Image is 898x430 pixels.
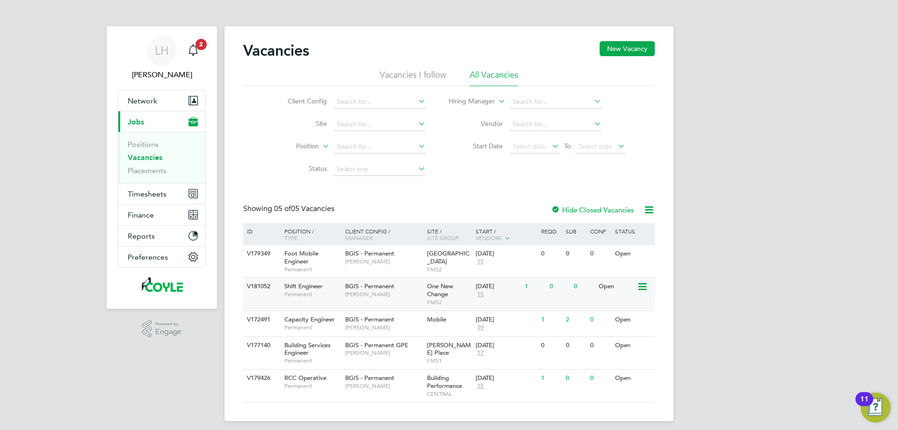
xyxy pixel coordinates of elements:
[284,324,340,331] span: Permanent
[539,223,563,239] div: Reqd
[343,223,425,246] div: Client Config /
[155,328,181,336] span: Engage
[128,166,167,175] a: Placements
[345,324,422,331] span: [PERSON_NAME]
[245,337,277,354] div: V177140
[128,96,157,105] span: Network
[118,90,205,111] button: Network
[265,142,319,151] label: Position
[427,390,471,398] span: CENTRAL
[539,311,563,328] div: 1
[274,204,334,213] span: 05 Vacancies
[118,69,206,80] span: Liam Hargate
[273,119,327,128] label: Site
[243,204,336,214] div: Showing
[184,36,203,66] a: 2
[118,277,206,292] a: Go to home page
[613,223,653,239] div: Status
[243,41,309,60] h2: Vacancies
[588,245,612,262] div: 0
[441,97,495,106] label: Hiring Manager
[613,337,653,354] div: Open
[427,357,471,364] span: FMS1
[476,250,536,258] div: [DATE]
[141,277,182,292] img: coyles-logo-retina.png
[284,341,331,357] span: Building Services Engineer
[596,278,637,295] div: Open
[128,232,155,241] span: Reports
[118,183,205,204] button: Timesheets
[345,374,394,382] span: BGIS - Permanent
[547,278,572,295] div: 0
[539,245,563,262] div: 0
[564,223,588,239] div: Sub
[284,382,340,390] span: Permanent
[564,245,588,262] div: 0
[284,291,340,298] span: Permanent
[427,341,471,357] span: [PERSON_NAME] Place
[284,374,326,382] span: RCC Operative
[449,142,503,150] label: Start Date
[128,211,154,219] span: Finance
[588,223,612,239] div: Conf
[427,266,471,273] span: FMS2
[476,258,485,266] span: 15
[427,234,459,241] span: Site Group
[118,247,205,267] button: Preferences
[333,118,426,131] input: Search for...
[564,370,588,387] div: 0
[245,245,277,262] div: V179349
[345,234,373,241] span: Manager
[476,374,536,382] div: [DATE]
[128,253,168,262] span: Preferences
[539,337,563,354] div: 0
[613,370,653,387] div: Open
[476,316,536,324] div: [DATE]
[613,311,653,328] div: Open
[427,374,462,390] span: Building Performance
[274,204,291,213] span: 05 of
[284,266,340,273] span: Permanent
[564,337,588,354] div: 0
[473,223,539,247] div: Start /
[118,204,205,225] button: Finance
[345,258,422,265] span: [PERSON_NAME]
[284,249,319,265] span: Foot Mobile Engineer
[333,140,426,153] input: Search for...
[142,320,182,338] a: Powered byEngage
[345,341,408,349] span: BGIS - Permanent GPE
[588,337,612,354] div: 0
[470,69,518,86] li: All Vacancies
[345,282,394,290] span: BGIS - Permanent
[476,291,485,299] span: 15
[476,283,520,291] div: [DATE]
[613,245,653,262] div: Open
[509,95,601,109] input: Search for...
[476,382,485,390] span: 15
[245,370,277,387] div: V179426
[128,117,144,126] span: Jobs
[118,36,206,80] a: LH[PERSON_NAME]
[509,118,601,131] input: Search for...
[284,282,323,290] span: Shift Engineer
[380,69,446,86] li: Vacancies I follow
[861,393,891,423] button: Open Resource Center, 11 new notifications
[196,39,207,50] span: 2
[333,163,426,176] input: Select one
[155,320,181,328] span: Powered by
[284,357,340,364] span: Permanent
[522,278,547,295] div: 1
[427,299,471,306] span: FMS2
[273,97,327,105] label: Client Config
[284,315,335,323] span: Capacity Engineer
[572,278,596,295] div: 0
[513,142,546,151] span: Select date
[860,399,869,411] div: 11
[588,311,612,328] div: 0
[345,382,422,390] span: [PERSON_NAME]
[128,189,167,198] span: Timesheets
[427,282,453,298] span: One New Change
[128,140,159,149] a: Positions
[245,311,277,328] div: V172491
[449,119,503,128] label: Vendor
